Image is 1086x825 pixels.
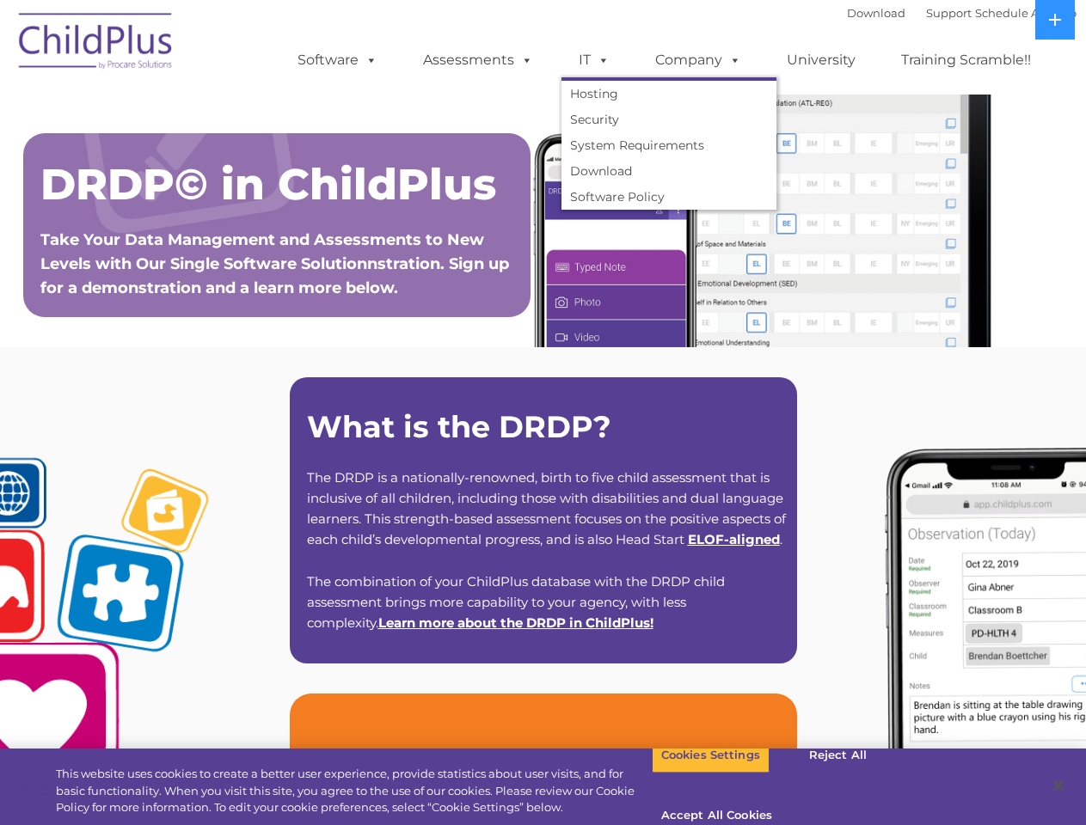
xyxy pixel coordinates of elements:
a: Security [561,107,776,132]
button: Reject All [784,737,892,773]
a: Download [847,6,905,20]
a: Hosting [561,81,776,107]
a: Company [638,43,758,77]
a: Schedule A Demo [975,6,1077,20]
a: System Requirements [561,132,776,158]
a: ELOF-aligned [688,531,780,547]
a: Learn more about the DRDP in ChildPlus [378,614,650,631]
img: ChildPlus by Procare Solutions [10,1,182,87]
span: The combination of your ChildPlus database with the DRDP child assessment brings more capability ... [307,573,725,631]
span: ! [378,614,653,631]
a: Assessments [406,43,550,77]
a: University [770,43,873,77]
a: Software [280,43,395,77]
a: IT [561,43,627,77]
a: Download [561,158,776,184]
font: | [847,6,1077,20]
span: Take Your Data Management and Assessments to New Levels with Our Single Software Solutionnstratio... [40,230,509,297]
a: Training Scramble!! [884,43,1048,77]
span: DRDP© in ChildPlus [40,158,496,211]
button: Close [1040,767,1077,804]
a: Support [926,6,972,20]
a: Software Policy [561,184,776,210]
span: The DRDP is a nationally-renowned, birth to five child assessment that is inclusive of all childr... [307,469,786,547]
div: This website uses cookies to create a better user experience, provide statistics about user visit... [56,766,652,816]
button: Cookies Settings [652,737,770,773]
strong: What is the DRDP? [307,408,611,445]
